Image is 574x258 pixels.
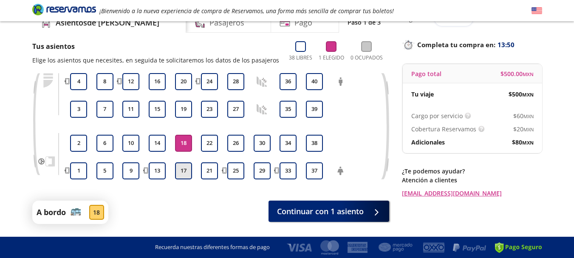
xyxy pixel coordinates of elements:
button: 35 [280,101,297,118]
button: 14 [149,135,166,152]
button: 5 [96,162,113,179]
span: $ 500.00 [500,69,534,78]
h4: Pago [294,17,312,28]
p: 0 Ocupados [351,54,383,62]
button: 10 [122,135,139,152]
button: 12 [122,73,139,90]
p: Paso 1 de 3 [348,18,381,27]
p: Adicionales [411,138,445,147]
small: MXN [522,91,534,98]
small: MXN [523,113,534,119]
p: ¿Te podemos ayudar? [402,167,542,176]
a: [EMAIL_ADDRESS][DOMAIN_NAME] [402,189,542,198]
p: Pago total [411,69,441,78]
button: 39 [306,101,323,118]
span: $ 20 [513,125,534,133]
p: Tus asientos [32,41,279,51]
span: $ 60 [513,111,534,120]
em: ¡Bienvenido a la nueva experiencia de compra de Reservamos, una forma más sencilla de comprar tus... [99,7,394,15]
button: 37 [306,162,323,179]
button: 4 [70,73,87,90]
button: 17 [175,162,192,179]
p: Recuerda nuestras diferentes formas de pago [155,243,270,252]
button: 38 [306,135,323,152]
button: 29 [254,162,271,179]
h4: Asientos de [PERSON_NAME] [56,17,159,28]
button: 6 [96,135,113,152]
p: Cargo por servicio [411,111,463,120]
small: MXN [523,71,534,77]
button: 9 [122,162,139,179]
button: 20 [175,73,192,90]
button: 34 [280,135,297,152]
button: 40 [306,73,323,90]
button: 30 [254,135,271,152]
button: 7 [96,101,113,118]
button: 33 [280,162,297,179]
small: MXN [522,139,534,146]
span: $ 500 [509,90,534,99]
span: 13:50 [498,40,515,50]
button: 25 [227,162,244,179]
span: Continuar con 1 asiento [277,206,364,217]
button: 15 [149,101,166,118]
button: 22 [201,135,218,152]
button: 13 [149,162,166,179]
h4: Pasajeros [209,17,244,28]
p: Completa tu compra en : [402,39,542,51]
button: 21 [201,162,218,179]
button: Continuar con 1 asiento [269,201,389,222]
button: 11 [122,101,139,118]
div: 18 [89,205,104,220]
button: 16 [149,73,166,90]
button: 18 [175,135,192,152]
p: 38 Libres [289,54,312,62]
p: A bordo [37,207,66,218]
p: Elige los asientos que necesites, en seguida te solicitaremos los datos de los pasajeros [32,56,279,65]
i: Brand Logo [32,3,96,16]
button: 23 [201,101,218,118]
button: 26 [227,135,244,152]
button: 3 [70,101,87,118]
p: Tu viaje [411,90,434,99]
span: $ 80 [512,138,534,147]
button: 19 [175,101,192,118]
p: Atención a clientes [402,176,542,184]
button: 27 [227,101,244,118]
button: 28 [227,73,244,90]
button: 8 [96,73,113,90]
button: 1 [70,162,87,179]
a: Brand Logo [32,3,96,18]
p: Cobertura Reservamos [411,125,476,133]
button: English [532,6,542,16]
button: 2 [70,135,87,152]
button: 24 [201,73,218,90]
button: 36 [280,73,297,90]
p: 1 Elegido [319,54,344,62]
small: MXN [523,126,534,133]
